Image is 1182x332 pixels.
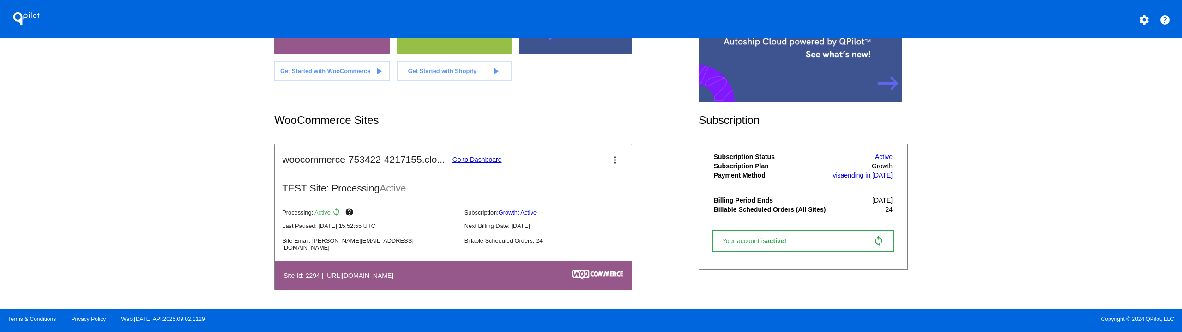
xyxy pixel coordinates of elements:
h1: QPilot [8,10,45,28]
a: Privacy Policy [72,316,106,322]
th: Subscription Plan [713,162,830,170]
a: Your account isactive! sync [712,230,894,252]
span: Active [314,209,331,216]
p: Next Billing Date: [DATE] [464,222,639,229]
mat-icon: sync [332,208,343,219]
mat-icon: help [1159,14,1170,25]
span: visa [832,172,844,179]
span: Copyright © 2024 QPilot, LLC [599,316,1174,322]
p: Billable Scheduled Orders: 24 [464,237,639,244]
span: Get Started with WooCommerce [280,68,370,74]
a: Active [875,153,893,160]
mat-icon: settings [1139,14,1150,25]
h2: WooCommerce Sites [274,114,699,127]
p: Subscription: [464,209,639,216]
span: Your account is [722,237,796,245]
th: Subscription Status [713,153,830,161]
a: Go to Dashboard [452,156,502,163]
span: Growth [872,162,893,170]
span: Active [380,183,406,193]
th: Billable Scheduled Orders (All Sites) [713,205,830,214]
p: Last Paused: [DATE] 15:52:55 UTC [282,222,457,229]
mat-icon: more_vert [609,154,621,166]
mat-icon: help [345,208,356,219]
h2: Subscription [699,114,908,127]
mat-icon: sync [873,235,884,246]
p: Site Email: [PERSON_NAME][EMAIL_ADDRESS][DOMAIN_NAME] [282,237,457,251]
h2: TEST Site: Processing [275,175,632,194]
a: Get Started with Shopify [397,61,512,81]
th: Payment Method [713,171,830,179]
h4: Site Id: 2294 | [URL][DOMAIN_NAME] [283,272,398,279]
h2: woocommerce-753422-4217155.clo... [282,154,445,165]
a: Web:[DATE] API:2025.09.02.1129 [121,316,205,322]
th: Billing Period Ends [713,196,830,204]
mat-icon: play_arrow [490,66,501,77]
a: Terms & Conditions [8,316,56,322]
a: visaending in [DATE] [832,172,893,179]
p: Processing: [282,208,457,219]
a: Get Started with WooCommerce [274,61,390,81]
mat-icon: play_arrow [373,66,384,77]
img: c53aa0e5-ae75-48aa-9bee-956650975ee5 [572,270,623,280]
span: Get Started with Shopify [408,68,477,74]
span: [DATE] [872,197,893,204]
a: Growth: Active [499,209,537,216]
span: 24 [886,206,893,213]
span: active! [766,237,791,245]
